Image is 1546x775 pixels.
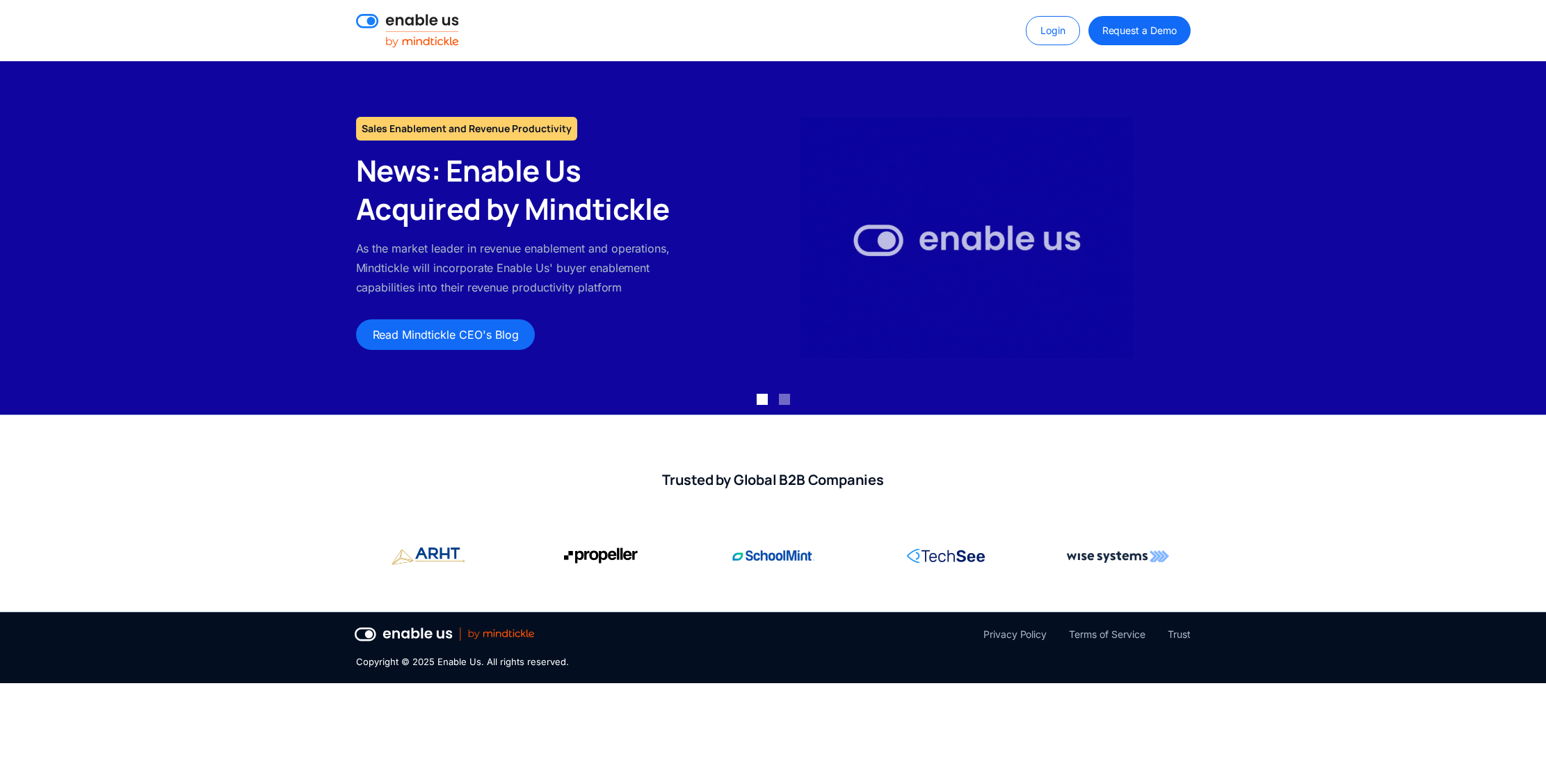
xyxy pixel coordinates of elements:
a: Login [1026,16,1080,45]
h2: News: Enable Us Acquired by Mindtickle [356,152,688,227]
a: Request a Demo [1088,16,1191,45]
a: Terms of Service [1069,626,1145,643]
a: Privacy Policy [983,626,1047,643]
p: As the market leader in revenue enablement and operations, Mindtickle will incorporate Enable Us'... [356,239,688,297]
img: Wise Systems corporate logo [1067,542,1169,570]
div: next slide [1490,61,1546,415]
a: Trust [1168,626,1191,643]
h1: Sales Enablement and Revenue Productivity [356,117,577,141]
img: RingCentral corporate logo [907,542,985,570]
img: Enable Us by Mindtickle [800,117,1134,359]
img: SchoolMint corporate logo [732,542,814,570]
img: Propeller Aero corporate logo [392,542,465,570]
div: Copyright © 2025 Enable Us. All rights reserved. [356,655,569,669]
img: Propeller Aero corporate logo [564,542,638,570]
h2: Trusted by Global B2B Companies [356,471,1191,489]
div: Show slide 2 of 2 [779,394,790,405]
a: Read Mindtickle CEO's Blog [356,319,536,350]
div: Show slide 1 of 2 [757,394,768,405]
